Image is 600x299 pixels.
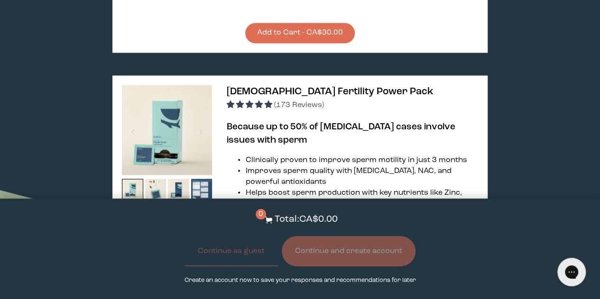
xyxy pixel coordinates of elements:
[168,179,189,200] img: thumbnail image
[185,276,416,285] p: Create an account now to save your responses and recommendations for later
[185,236,278,266] button: Continue as guest
[245,23,355,43] button: Add to Cart - CA$30.00
[191,179,212,200] img: thumbnail image
[245,187,478,220] li: Helps boost sperm production with key nutrients like Zinc, [MEDICAL_DATA], L-Carnitine, Folate, S...
[553,254,591,290] iframe: Gorgias live chat messenger
[245,165,478,187] li: Improves sperm quality with [MEDICAL_DATA], NAC, and powerful antioxidants
[245,154,478,165] li: Clinically proven to improve sperm motility in just 3 months
[226,87,433,97] span: [DEMOGRAPHIC_DATA] Fertility Power Pack
[145,179,166,200] img: thumbnail image
[274,101,323,109] span: (173 Reviews)
[226,120,478,147] h3: Because up to 50% of [MEDICAL_DATA] cases involve issues with sperm
[122,85,212,175] img: thumbnail image
[275,213,338,227] p: Total: CA$0.00
[226,101,274,109] span: 4.94 stars
[122,179,143,200] img: thumbnail image
[282,236,415,266] button: Continue and create account
[256,209,266,219] span: 0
